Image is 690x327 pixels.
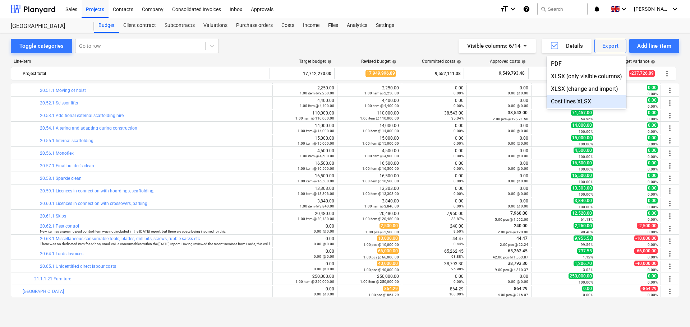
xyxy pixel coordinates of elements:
div: XLSX (only visible columns) [547,70,626,83]
iframe: Chat Widget [654,293,690,327]
div: PDF [547,57,626,70]
div: Cost lines XLSX [547,95,626,108]
div: XLSX (change and import) [547,83,626,95]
